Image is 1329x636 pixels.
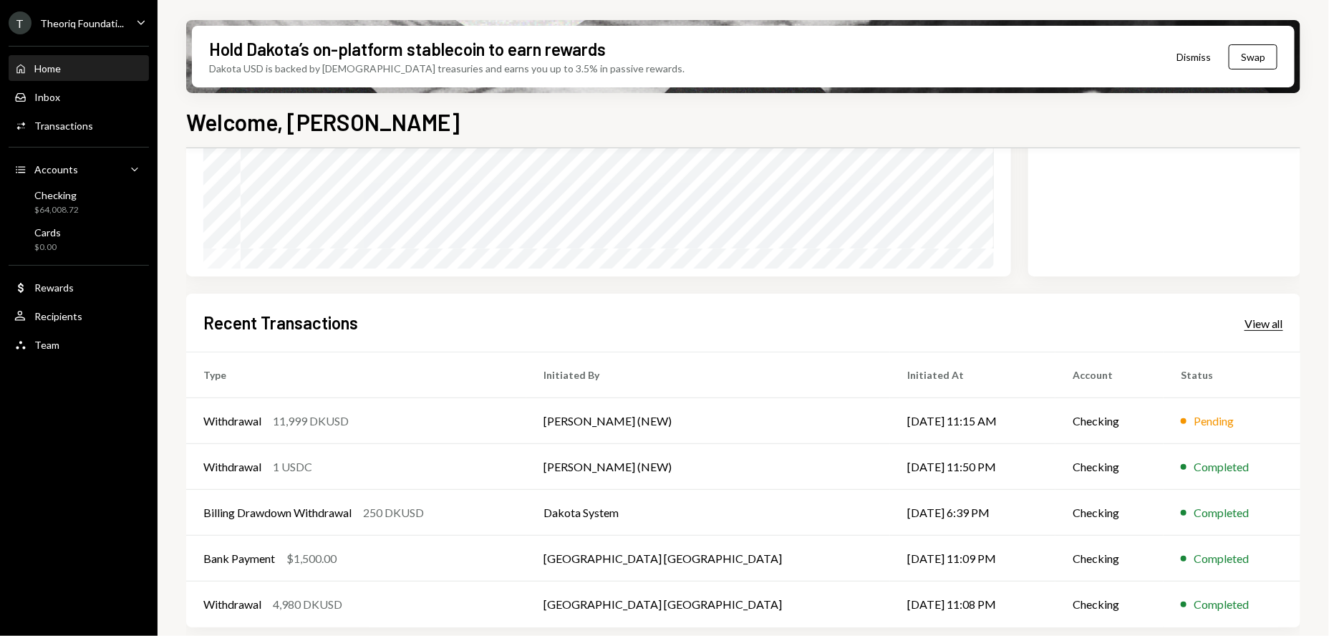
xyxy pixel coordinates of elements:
div: Cards [34,226,61,238]
a: Recipients [9,303,149,329]
th: Initiated At [890,352,1055,398]
div: Home [34,62,61,74]
td: Checking [1055,582,1164,627]
h2: Recent Transactions [203,311,358,334]
div: Completed [1194,458,1249,476]
a: Checking$64,008.72 [9,185,149,219]
div: $1,500.00 [286,550,337,567]
td: Checking [1055,490,1164,536]
div: Withdrawal [203,458,261,476]
a: Transactions [9,112,149,138]
div: 1 USDC [273,458,312,476]
th: Status [1164,352,1300,398]
td: [GEOGRAPHIC_DATA] [GEOGRAPHIC_DATA] [526,536,890,582]
div: Checking [34,189,79,201]
div: Theoriq Foundati... [40,17,124,29]
div: Inbox [34,91,60,103]
a: Cards$0.00 [9,222,149,256]
div: Pending [1194,413,1234,430]
a: View all [1245,315,1283,331]
div: Accounts [34,163,78,175]
div: Completed [1194,550,1249,567]
td: Checking [1055,398,1164,444]
a: Team [9,332,149,357]
div: Transactions [34,120,93,132]
div: View all [1245,317,1283,331]
td: [DATE] 11:15 AM [890,398,1055,444]
div: 250 DKUSD [363,504,424,521]
button: Swap [1229,44,1277,69]
td: [PERSON_NAME] (NEW) [526,444,890,490]
th: Account [1055,352,1164,398]
th: Initiated By [526,352,890,398]
div: Withdrawal [203,596,261,613]
div: Dakota USD is backed by [DEMOGRAPHIC_DATA] treasuries and earns you up to 3.5% in passive rewards. [209,61,685,76]
td: [GEOGRAPHIC_DATA] [GEOGRAPHIC_DATA] [526,582,890,627]
button: Dismiss [1159,40,1229,74]
td: [DATE] 11:09 PM [890,536,1055,582]
div: Recipients [34,310,82,322]
div: Withdrawal [203,413,261,430]
td: Dakota System [526,490,890,536]
td: [DATE] 11:50 PM [890,444,1055,490]
td: Checking [1055,536,1164,582]
a: Home [9,55,149,81]
a: Inbox [9,84,149,110]
div: Team [34,339,59,351]
div: Rewards [34,281,74,294]
div: 4,980 DKUSD [273,596,342,613]
div: Completed [1194,504,1249,521]
h1: Welcome, [PERSON_NAME] [186,107,460,136]
div: $64,008.72 [34,204,79,216]
div: Bank Payment [203,550,275,567]
div: T [9,11,32,34]
td: Checking [1055,444,1164,490]
div: Hold Dakota’s on-platform stablecoin to earn rewards [209,37,606,61]
a: Accounts [9,156,149,182]
th: Type [186,352,526,398]
td: [PERSON_NAME] (NEW) [526,398,890,444]
td: [DATE] 11:08 PM [890,582,1055,627]
div: Completed [1194,596,1249,613]
div: 11,999 DKUSD [273,413,349,430]
div: Billing Drawdown Withdrawal [203,504,352,521]
td: [DATE] 6:39 PM [890,490,1055,536]
div: $0.00 [34,241,61,254]
a: Rewards [9,274,149,300]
